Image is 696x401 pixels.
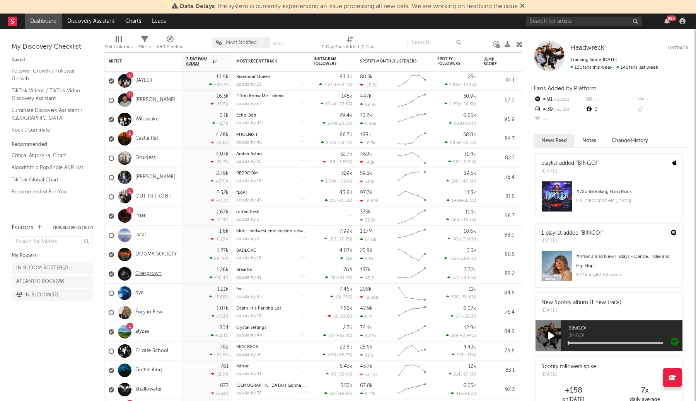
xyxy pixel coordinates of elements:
[395,187,430,206] svg: Chart title
[324,237,352,242] div: ( )
[520,3,525,10] span: Dismiss
[541,237,603,245] div: [DATE]
[449,257,456,261] span: 753
[463,113,476,118] div: 6.65k
[236,121,262,125] div: popularity: 45
[637,105,688,115] div: --
[445,140,476,145] div: ( )
[209,82,229,87] div: +88.7 %
[236,256,261,261] div: popularity: 18
[360,94,372,99] div: 447k
[570,65,612,70] span: 130 fans this week
[460,199,475,203] span: +66.1 %
[469,287,476,292] div: 11k
[135,271,162,277] a: Overgrown
[450,83,461,87] span: 1.86k
[338,199,351,203] span: -85.3 %
[444,256,476,261] div: ( )
[321,33,379,55] div: 7-Day Fans Added (7-Day Fans Added)
[343,267,352,272] div: 764
[484,231,515,240] div: 88.0
[360,190,372,195] div: 97.3k
[463,132,476,137] div: 58.8k
[135,290,143,296] a: dye
[12,188,85,196] a: Recommended For You
[236,326,266,330] a: crystal settings
[461,141,475,145] span: -38.5 %
[216,171,229,176] div: 2.79k
[462,83,475,87] span: -13.9 %
[360,276,376,281] div: 45.3k
[12,251,93,261] div: My Folders
[451,218,459,222] span: 864
[330,294,352,299] div: ( )
[236,59,294,64] div: Most Recent Track
[337,276,351,280] span: +41.2 %
[328,122,336,126] span: 2.4k
[104,42,133,52] div: Edit Columns
[336,83,351,87] span: +28.4 %
[12,223,34,232] div: Folders
[135,386,162,393] a: Shallowater
[340,152,352,157] div: 52.7k
[236,268,252,272] a: Breathe
[461,218,475,222] span: +16.3 %
[236,345,258,349] a: KICK BACK
[236,210,306,214] div: rotten flesh
[452,199,459,203] span: 196
[462,122,475,126] span: +0.4 %
[462,160,475,164] span: -0.51 %
[339,229,352,234] div: 7.99k
[338,141,351,145] span: -23.4 %
[12,56,93,65] div: Saved
[12,42,93,52] div: My Discovery Checklist
[135,78,152,84] a: JAYLER
[12,67,85,83] a: Follower Growth / Follower Growth
[360,59,418,64] div: Spotify Monthly Listeners
[576,187,677,196] div: # 72 on Breaking Hard Rock
[135,348,168,354] a: Private School
[447,275,476,280] div: ( )
[12,86,85,102] a: TikTok Videos / TikTok Video Discovery Assistant
[553,98,569,102] span: -3.19 %
[236,191,248,195] a: fLoAT
[147,14,171,29] a: Leads
[395,168,430,187] svg: Chart title
[236,160,261,164] div: popularity: 21
[464,229,476,234] div: 18.6k
[341,295,351,299] span: -28 %
[325,198,352,203] div: ( )
[447,198,476,203] div: ( )
[452,276,459,280] span: 373
[211,159,229,164] div: -26.7 %
[337,122,351,126] span: -28.6 %
[437,57,464,66] div: Spotify Followers
[236,287,306,291] div: feeL
[157,33,184,55] div: A&R Pipeline
[580,230,603,236] a: "BINGO!"
[12,262,93,274] a: IN BLOOM ROSTER(2)
[360,160,374,165] div: -43k
[341,171,352,176] div: 329k
[338,179,351,184] span: +616 %
[138,33,151,55] div: Filters
[236,94,306,98] div: If You Know Me - demo
[541,168,599,175] div: [DATE]
[541,159,599,168] div: playlist added
[451,295,459,299] span: 320
[236,133,306,137] div: PHOENIX I
[360,113,372,118] div: 73.2k
[395,206,430,226] svg: Chart title
[553,108,569,112] span: -15.2 %
[330,199,336,203] span: 215
[135,155,156,161] a: Druidess
[339,113,352,118] div: 29.4k
[211,140,229,145] div: -31.6 %
[449,121,476,126] div: ( )
[446,294,476,299] div: ( )
[12,236,93,247] input: Search for folders...
[236,306,281,311] a: Death In a Parking Lot
[576,252,677,271] div: # 44 on Brand New Fridays - Dance, Indie and Hip Hop
[446,217,476,222] div: ( )
[484,115,515,124] div: 96.9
